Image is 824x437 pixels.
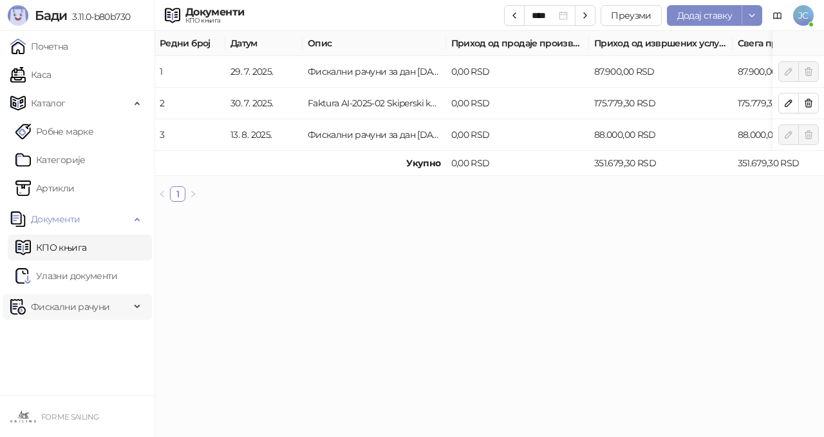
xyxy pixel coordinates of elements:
[225,119,303,151] td: 13. 8. 2025.
[154,186,170,202] button: left
[10,403,36,429] img: 64x64-companyLogo-9ee8a3d5-cff1-491e-b183-4ae94898845c.jpeg
[158,190,166,198] span: left
[185,186,201,202] button: right
[67,11,130,23] span: 3.11.0-b80b730
[31,206,80,232] span: Документи
[589,119,733,151] td: 88.000,00 RSD
[677,10,732,21] span: Додај ставку
[406,157,440,169] strong: Укупно
[154,31,225,56] th: Редни број
[31,294,109,320] span: Фискални рачуни
[185,7,244,17] div: Документи
[154,88,225,119] td: 2
[589,56,733,88] td: 87.900,00 RSD
[154,56,225,88] td: 1
[225,31,303,56] th: Датум
[225,88,303,119] td: 30. 7. 2025.
[35,8,67,23] span: Бади
[15,235,86,260] a: KPO knjigaКПО књига
[303,56,446,88] td: Фискални рачуни за дан 29. 7. 2025.
[170,186,185,202] li: 1
[10,34,68,59] a: Почетна
[154,119,225,151] td: 3
[446,31,590,56] th: Приход од продаје производа
[446,56,590,88] td: 0,00 RSD
[767,5,788,26] a: Документација
[8,5,28,26] img: Logo
[446,151,590,176] td: 0,00 RSD
[303,88,446,119] td: Faktura AI-2025-02 Skiperski kurs 10 dana Milena Jakovljević "GLAVNI TRG 20, 8000 NOVO MESTO SLOV...
[446,119,590,151] td: 0,00 RSD
[303,119,446,151] td: Фискални рачуни за дан 13. 8. 2025.
[185,17,244,24] div: КПО књига
[10,62,51,88] a: Каса
[15,263,118,289] a: Ulazni dokumentiУлазни документи
[303,31,446,56] th: Опис
[41,413,98,422] small: FOR ME SAILING
[171,187,185,201] a: 1
[225,56,303,88] td: 29. 7. 2025.
[15,119,93,144] a: Робне марке
[667,5,742,26] button: Додај ставку
[589,151,733,176] td: 351.679,30 RSD
[165,8,180,23] img: KPO knjiga
[15,147,86,173] a: Категорије
[601,5,662,26] button: Преузми
[15,175,75,201] a: ArtikliАртикли
[189,190,197,198] span: right
[793,5,814,26] span: JC
[589,31,733,56] th: Приход од извршених услуга
[31,90,66,116] span: Каталог
[446,88,590,119] td: 0,00 RSD
[154,186,170,202] li: Претходна страна
[185,186,201,202] li: Следећа страна
[589,88,733,119] td: 175.779,30 RSD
